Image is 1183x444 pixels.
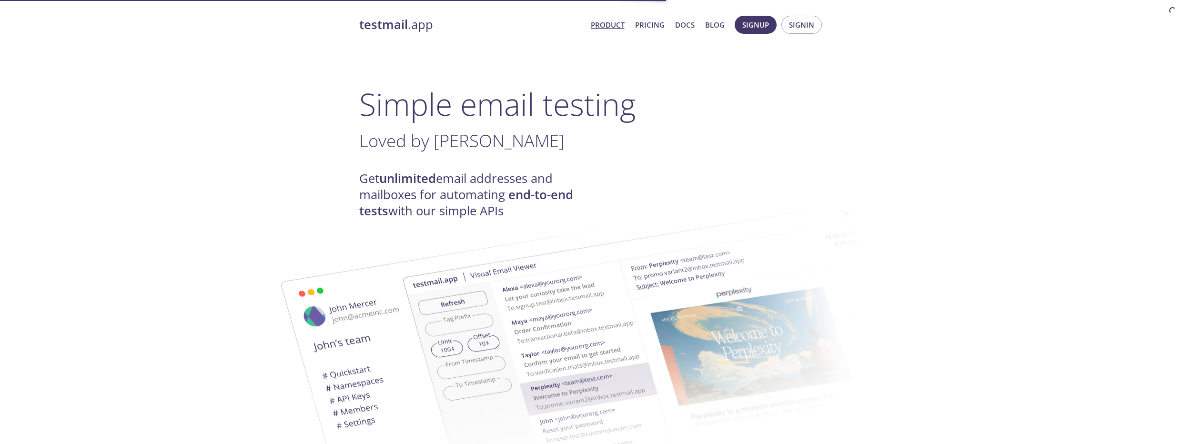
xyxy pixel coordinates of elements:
[359,171,592,220] h4: Get email addresses and mailboxes for automating with our simple APIs
[789,19,814,31] span: Signin
[591,19,625,31] a: Product
[781,16,822,34] button: Signin
[635,19,665,31] a: Pricing
[379,170,436,187] strong: unlimited
[359,86,824,122] h1: Simple email testing
[359,17,583,33] a: testmail.app
[705,19,725,31] a: Blog
[742,19,769,31] span: Signup
[675,19,695,31] a: Docs
[359,129,565,152] span: Loved by [PERSON_NAME]
[359,186,573,219] strong: end-to-end tests
[359,16,408,33] strong: testmail
[735,16,777,34] button: Signup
